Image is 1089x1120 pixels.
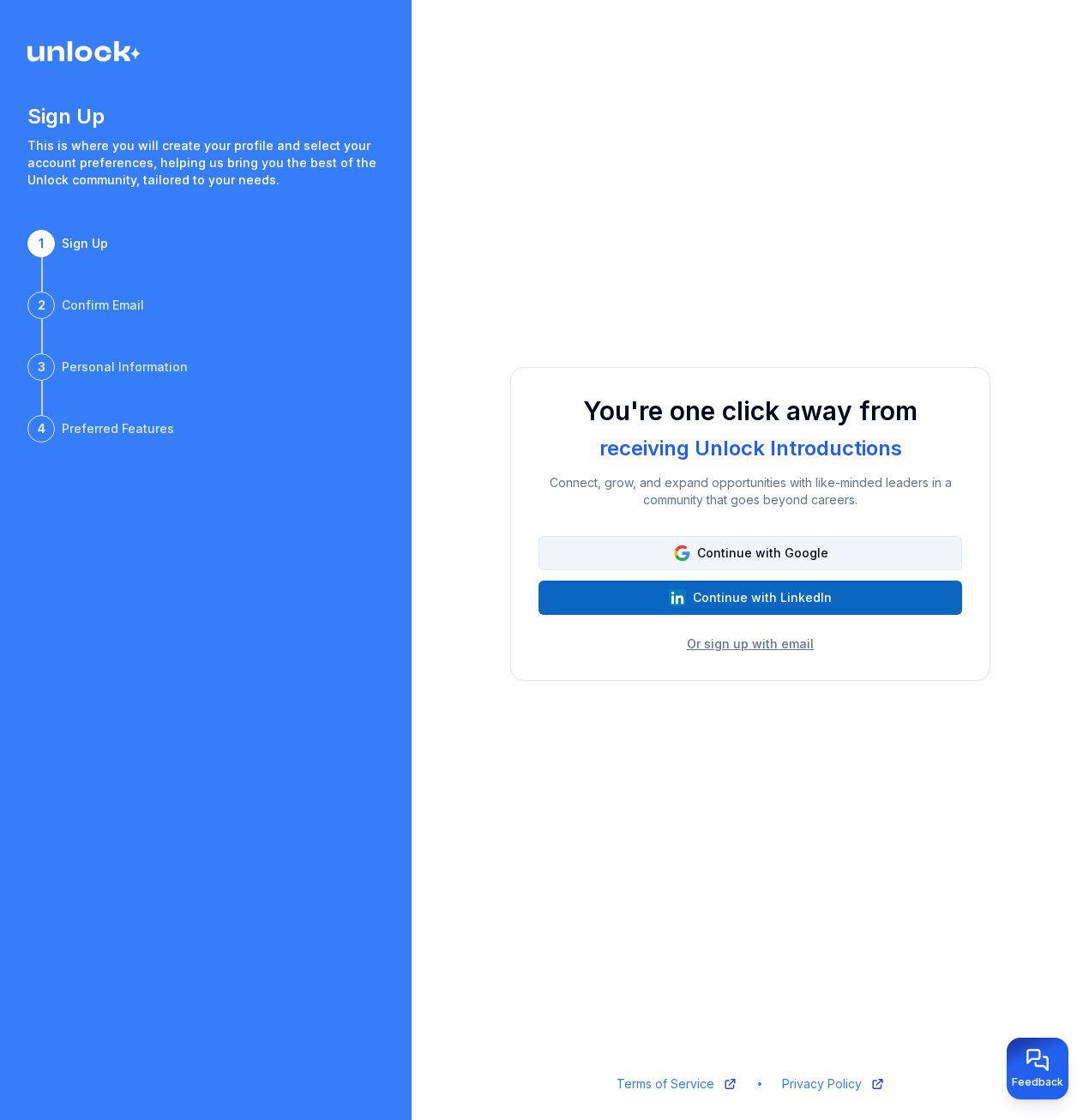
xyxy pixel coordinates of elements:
[27,230,55,257] div: 1
[538,474,962,509] p: Connect, grow, and expand opportunities with like-minded leaders in a community that goes beyond ...
[27,415,55,443] div: 4
[62,420,174,437] div: Preferred Features
[617,1075,737,1093] a: Terms of Service
[1007,1038,1068,1099] button: Provide feedback
[27,41,141,62] img: Logo
[538,581,962,615] button: Continue with LinkedIn
[593,433,909,464] div: receiving Unlock Introductions
[27,137,384,189] p: This is where you will create your profile and select your account preferences, helping us bring ...
[538,395,962,426] h1: You're one click away from
[62,297,144,314] div: Confirm Email
[62,235,108,252] div: Sign Up
[687,635,814,653] button: Or sign up with email
[1012,1075,1063,1089] span: Feedback
[62,358,188,376] div: Personal Information
[27,292,55,319] div: 2
[27,103,384,130] h1: Sign Up
[27,353,55,381] div: 3
[782,1075,885,1093] a: Privacy Policy
[538,536,962,570] button: Continue with Google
